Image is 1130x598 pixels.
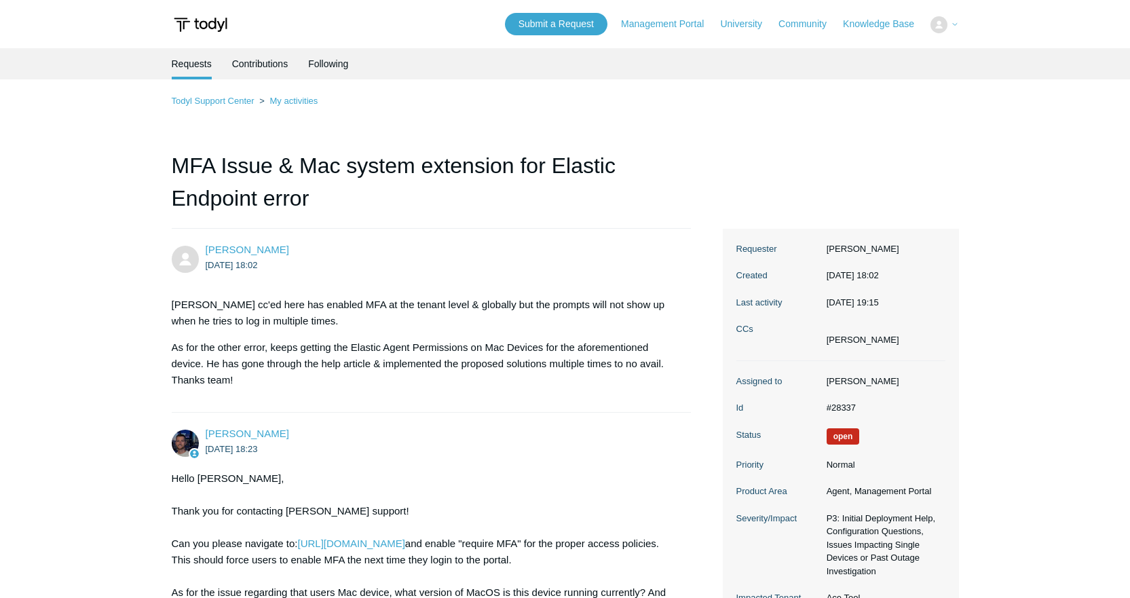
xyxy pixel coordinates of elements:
[820,401,945,415] dd: #28337
[206,444,258,454] time: 2025-09-23T18:23:55Z
[827,333,899,347] li: Anthony Rabbito
[827,270,879,280] time: 2025-09-23T18:02:29+00:00
[820,512,945,578] dd: P3: Initial Deployment Help, Configuration Questions, Issues Impacting Single Devices or Past Out...
[308,48,348,79] a: Following
[736,428,820,442] dt: Status
[820,242,945,256] dd: [PERSON_NAME]
[232,48,288,79] a: Contributions
[827,428,860,445] span: We are working on a response for you
[820,375,945,388] dd: [PERSON_NAME]
[172,96,255,106] a: Todyl Support Center
[820,458,945,472] dd: Normal
[206,428,289,439] span: Connor Davis
[172,149,692,229] h1: MFA Issue & Mac system extension for Elastic Endpoint error
[297,538,404,549] a: [URL][DOMAIN_NAME]
[206,244,289,255] span: Derrick Hansen
[172,48,212,79] li: Requests
[736,401,820,415] dt: Id
[172,12,229,37] img: Todyl Support Center Help Center home page
[827,297,879,307] time: 2025-09-26T19:15:09+00:00
[206,428,289,439] a: [PERSON_NAME]
[172,297,678,329] p: [PERSON_NAME] cc'ed here has enabled MFA at the tenant level & globally but the prompts will not ...
[736,458,820,472] dt: Priority
[843,17,928,31] a: Knowledge Base
[736,512,820,525] dt: Severity/Impact
[172,96,257,106] li: Todyl Support Center
[720,17,775,31] a: University
[172,339,678,388] p: As for the other error, keeps getting the Elastic Agent Permissions on Mac Devices for the aforem...
[736,242,820,256] dt: Requester
[206,244,289,255] a: [PERSON_NAME]
[820,485,945,498] dd: Agent, Management Portal
[736,485,820,498] dt: Product Area
[621,17,717,31] a: Management Portal
[736,322,820,336] dt: CCs
[257,96,318,106] li: My activities
[778,17,840,31] a: Community
[736,296,820,310] dt: Last activity
[736,269,820,282] dt: Created
[505,13,607,35] a: Submit a Request
[269,96,318,106] a: My activities
[206,260,258,270] time: 2025-09-23T18:02:29Z
[736,375,820,388] dt: Assigned to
